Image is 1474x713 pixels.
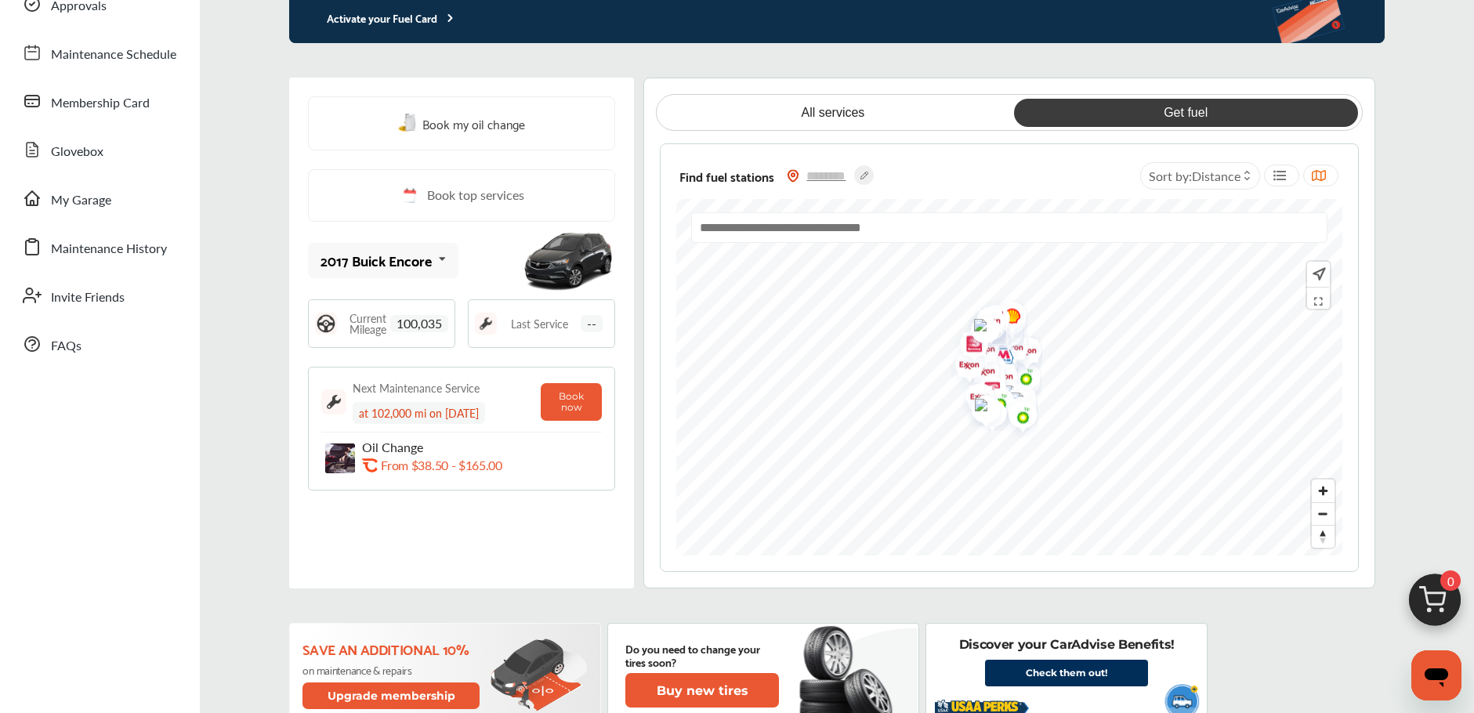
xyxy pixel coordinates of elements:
[399,186,419,205] img: cal_icon.0803b883.svg
[1014,99,1358,127] a: Get fuel
[51,45,176,65] span: Maintenance Schedule
[943,343,985,393] img: exxon.png
[1149,167,1240,185] span: Sort by :
[625,642,779,668] p: Do you need to change your tires soon?
[965,299,1006,349] img: exxon.png
[997,393,1038,443] img: bp.png
[390,315,448,332] span: 100,035
[51,336,81,356] span: FAQs
[679,165,774,186] span: Find fuel stations
[948,322,990,371] img: speedway.png
[985,660,1148,686] a: Check them out!
[511,318,568,329] span: Last Service
[996,389,1035,438] div: Map marker
[1312,480,1335,502] button: Zoom in
[51,93,150,114] span: Membership Card
[427,186,524,205] span: Book top services
[997,393,1036,443] div: Map marker
[302,640,482,657] p: Save an additional 10%
[625,673,782,708] a: Buy new tires
[1000,355,1039,404] div: Map marker
[51,239,167,259] span: Maintenance History
[996,377,1035,426] div: Map marker
[381,458,502,472] p: From $38.50 - $165.00
[475,313,497,335] img: maintenance_logo
[959,308,998,347] div: Map marker
[961,386,1000,425] div: Map marker
[581,315,603,332] span: --
[960,388,999,427] div: Map marker
[954,375,996,425] img: exxon.png
[51,288,125,308] span: Invite Friends
[965,299,1004,349] div: Map marker
[521,225,615,295] img: mobile_11523_st0640_046.jpg
[321,252,432,268] div: 2017 Buick Encore
[289,9,457,27] p: Activate your Fuel Card
[943,343,983,393] div: Map marker
[14,32,184,73] a: Maintenance Schedule
[362,440,534,454] p: Oil Change
[787,169,799,183] img: location_vector_orange.38f05af8.svg
[1411,650,1461,700] iframe: Button to launch messaging window
[996,389,1038,438] img: exxon.png
[51,190,111,211] span: My Garage
[302,664,482,676] p: on maintenance & repairs
[966,392,1005,431] div: Map marker
[1309,266,1326,283] img: recenter.ce011a49.svg
[1440,570,1461,591] span: 0
[996,382,1038,421] img: universaladvantage.png
[325,443,355,473] img: oil-change-thumb.jpg
[491,639,588,711] img: update-membership.81812027.svg
[948,322,987,371] div: Map marker
[1397,566,1472,642] img: cart_icon.3d0951e8.svg
[353,380,480,396] div: Next Maintenance Service
[996,382,1035,421] div: Map marker
[422,113,525,134] span: Book my oil change
[661,99,1005,127] a: All services
[987,326,1027,375] div: Map marker
[1312,525,1335,548] button: Reset bearing to north
[961,386,1002,425] img: fuelstation.png
[965,361,1005,400] div: Map marker
[986,294,1027,343] img: shell.png
[345,313,390,335] span: Current Mileage
[625,673,779,708] button: Buy new tires
[302,682,480,709] button: Upgrade membership
[315,313,337,335] img: steering_logo
[988,375,1027,414] div: Map marker
[14,275,184,316] a: Invite Friends
[676,199,1342,556] canvas: Map
[969,297,1009,346] div: Map marker
[541,383,602,421] button: Book now
[14,324,184,364] a: FAQs
[996,377,1038,426] img: shell.png
[959,636,1175,653] p: Discover your CarAdvise Benefits!
[398,114,418,133] img: oil-change.e5047c97.svg
[1312,526,1335,548] span: Reset bearing to north
[960,388,1001,427] img: fuelstation.png
[321,432,602,433] img: border-line.da1032d4.svg
[1192,167,1240,185] span: Distance
[353,402,485,424] div: at 102,000 mi on [DATE]
[966,368,1005,418] div: Map marker
[1001,329,1040,378] div: Map marker
[988,375,1030,414] img: universaladvantage.png
[986,294,1025,343] div: Map marker
[974,380,1013,429] div: Map marker
[321,389,346,414] img: maintenance_logo
[14,81,184,121] a: Membership Card
[14,129,184,170] a: Glovebox
[308,169,615,222] a: Book top services
[14,178,184,219] a: My Garage
[1312,503,1335,525] span: Zoom out
[969,297,1011,346] img: speedway.png
[398,113,525,134] a: Book my oil change
[14,226,184,267] a: Maintenance History
[51,142,103,162] span: Glovebox
[959,308,1001,347] img: universaladvantage.png
[954,375,994,425] div: Map marker
[1312,502,1335,525] button: Zoom out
